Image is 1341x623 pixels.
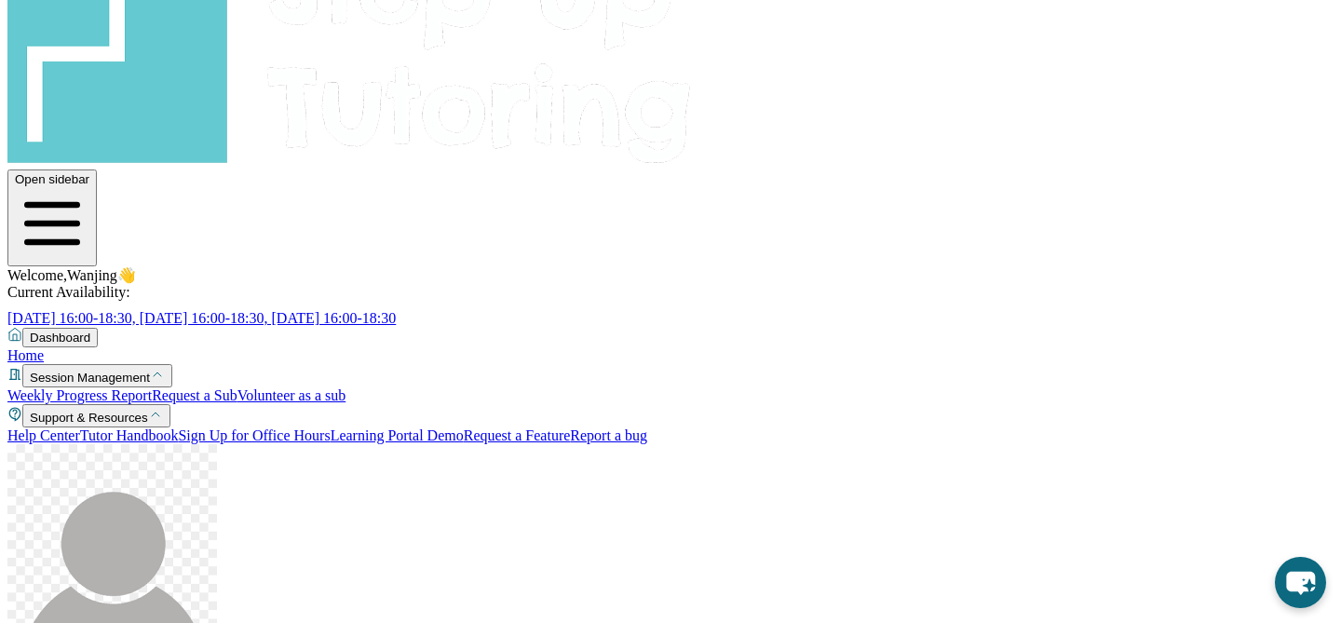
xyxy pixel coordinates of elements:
span: Open sidebar [15,172,89,186]
a: Help Center [7,427,80,443]
button: Session Management [22,364,172,387]
span: Support & Resources [30,411,148,425]
span: Welcome, Wanjing 👋 [7,267,136,283]
a: Request a Sub [152,387,237,403]
span: Dashboard [30,331,90,345]
a: Weekly Progress Report [7,387,152,403]
span: Current Availability: [7,284,130,300]
a: Report a bug [570,427,647,443]
span: Session Management [30,371,150,385]
button: Open sidebar [7,169,97,266]
a: Sign Up for Office Hours [178,427,330,443]
a: [DATE] 16:00-18:30, [DATE] 16:00-18:30, [DATE] 16:00-18:30 [7,310,418,326]
a: Request a Feature [464,427,571,443]
a: Learning Portal Demo [331,427,464,443]
button: Support & Resources [22,404,170,427]
span: [DATE] 16:00-18:30, [DATE] 16:00-18:30, [DATE] 16:00-18:30 [7,310,396,326]
button: Dashboard [22,328,98,347]
button: chat-button [1275,557,1326,608]
a: Home [7,347,44,363]
a: Tutor Handbook [80,427,179,443]
a: Volunteer as a sub [237,387,346,403]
